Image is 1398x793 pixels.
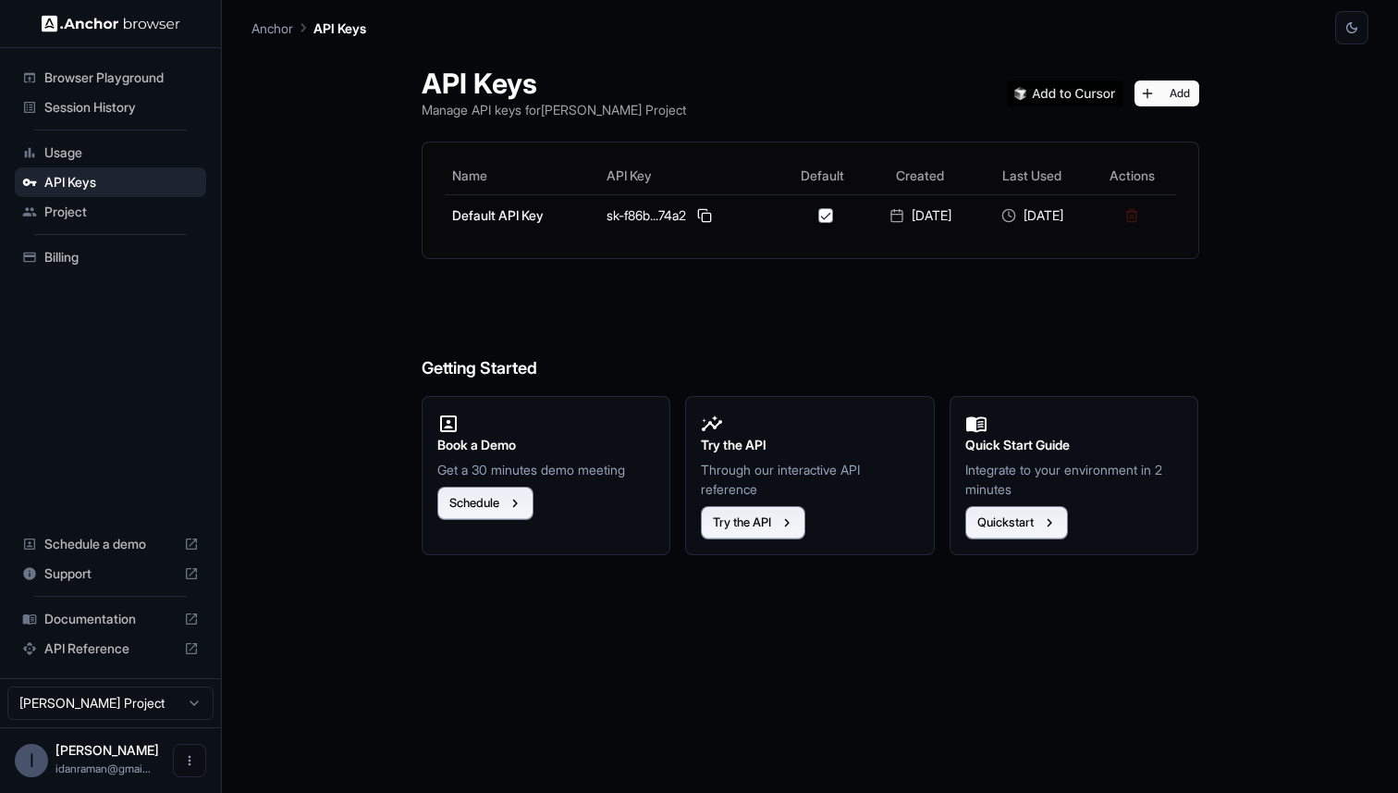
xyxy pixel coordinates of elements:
[965,506,1068,539] button: Quickstart
[44,248,199,266] span: Billing
[44,68,199,87] span: Browser Playground
[701,435,919,455] h2: Try the API
[445,194,600,236] td: Default API Key
[445,157,600,194] th: Name
[422,281,1199,382] h6: Getting Started
[422,67,686,100] h1: API Keys
[984,206,1081,225] div: [DATE]
[44,610,177,628] span: Documentation
[872,206,969,225] div: [DATE]
[15,744,48,777] div: I
[1134,81,1199,106] button: Add
[15,63,206,93] div: Browser Playground
[42,15,180,32] img: Anchor Logo
[15,604,206,634] div: Documentation
[15,529,206,559] div: Schedule a demo
[313,19,366,38] p: API Keys
[437,460,656,479] p: Get a 30 minutes demo meeting
[701,506,805,539] button: Try the API
[15,167,206,197] div: API Keys
[251,19,293,38] p: Anchor
[15,93,206,122] div: Session History
[965,435,1183,455] h2: Quick Start Guide
[422,100,686,119] p: Manage API keys for [PERSON_NAME] Project
[44,535,177,553] span: Schedule a demo
[251,18,366,38] nav: breadcrumb
[1088,157,1176,194] th: Actions
[607,204,772,227] div: sk-f86b...74a2
[15,634,206,663] div: API Reference
[701,460,919,499] p: Through our interactive API reference
[965,460,1183,499] p: Integrate to your environment in 2 minutes
[693,204,716,227] button: Copy API key
[1007,81,1123,106] img: Add anchorbrowser MCP server to Cursor
[865,157,976,194] th: Created
[55,742,159,758] span: Idan Raman
[44,639,177,658] span: API Reference
[437,435,656,455] h2: Book a Demo
[44,143,199,162] span: Usage
[437,487,533,520] button: Schedule
[779,157,865,194] th: Default
[44,98,199,117] span: Session History
[15,559,206,589] div: Support
[173,744,206,777] button: Open menu
[44,564,177,583] span: Support
[44,203,199,221] span: Project
[599,157,779,194] th: API Key
[15,197,206,227] div: Project
[15,138,206,167] div: Usage
[55,762,151,775] span: idanraman@gmail.com
[976,157,1088,194] th: Last Used
[44,173,199,192] span: API Keys
[15,242,206,272] div: Billing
